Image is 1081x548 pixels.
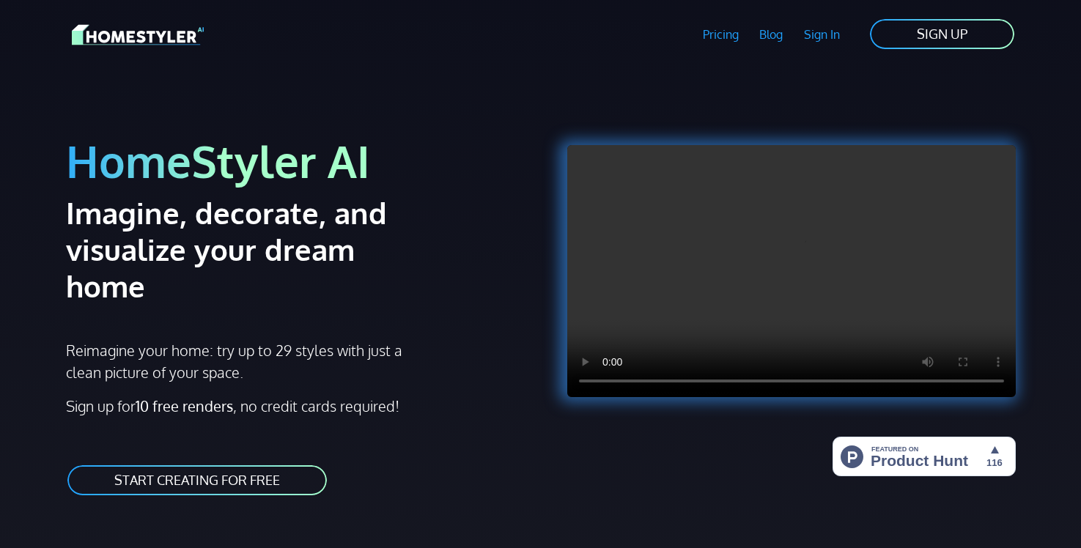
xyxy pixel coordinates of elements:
[66,194,439,304] h2: Imagine, decorate, and visualize your dream home
[66,133,532,188] h1: HomeStyler AI
[66,339,416,383] p: Reimagine your home: try up to 29 styles with just a clean picture of your space.
[692,18,749,51] a: Pricing
[749,18,794,51] a: Blog
[66,464,328,497] a: START CREATING FOR FREE
[794,18,851,51] a: Sign In
[136,396,233,415] strong: 10 free renders
[833,437,1016,476] img: HomeStyler AI - Interior Design Made Easy: One Click to Your Dream Home | Product Hunt
[868,18,1016,51] a: SIGN UP
[72,22,204,48] img: HomeStyler AI logo
[66,395,532,417] p: Sign up for , no credit cards required!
